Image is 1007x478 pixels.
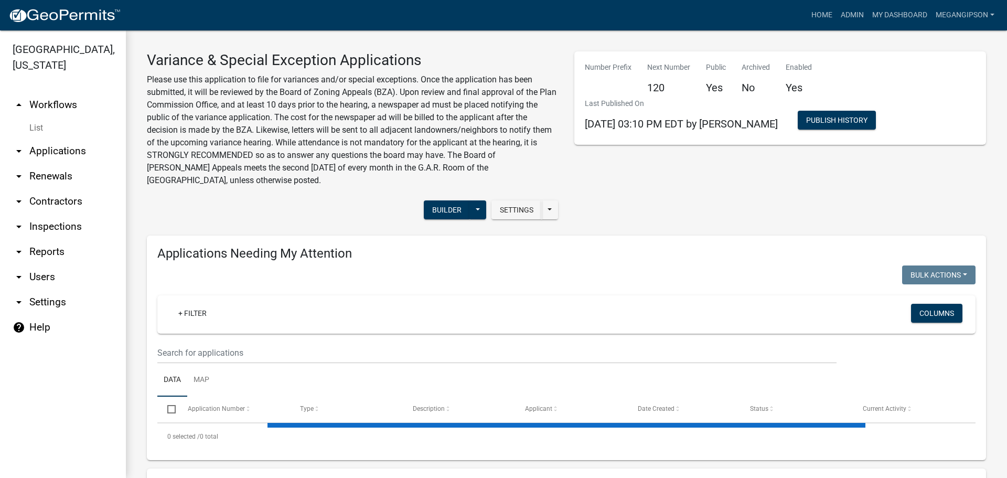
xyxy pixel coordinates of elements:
h3: Variance & Special Exception Applications [147,51,559,69]
i: arrow_drop_down [13,220,25,233]
datatable-header-cell: Type [290,397,403,422]
p: Archived [742,62,770,73]
a: + Filter [170,304,215,323]
span: Description [413,405,445,412]
span: 0 selected / [167,433,200,440]
p: Last Published On [585,98,778,109]
button: Bulk Actions [902,265,976,284]
p: Enabled [786,62,812,73]
span: [DATE] 03:10 PM EDT by [PERSON_NAME] [585,118,778,130]
datatable-header-cell: Application Number [177,397,290,422]
h5: Yes [706,81,726,94]
p: Next Number [647,62,690,73]
h5: Yes [786,81,812,94]
wm-modal-confirm: Workflow Publish History [798,117,876,125]
i: arrow_drop_up [13,99,25,111]
i: arrow_drop_down [13,246,25,258]
a: Admin [837,5,868,25]
button: Builder [424,200,470,219]
datatable-header-cell: Applicant [515,397,628,422]
button: Publish History [798,111,876,130]
p: Please use this application to file for variances and/or special exceptions. Once the application... [147,73,559,187]
a: Map [187,364,216,397]
datatable-header-cell: Select [157,397,177,422]
i: help [13,321,25,334]
span: Current Activity [863,405,906,412]
button: Columns [911,304,962,323]
div: 0 total [157,423,976,450]
datatable-header-cell: Status [740,397,853,422]
i: arrow_drop_down [13,296,25,309]
i: arrow_drop_down [13,170,25,183]
p: Public [706,62,726,73]
datatable-header-cell: Date Created [627,397,740,422]
datatable-header-cell: Description [402,397,515,422]
a: Home [807,5,837,25]
p: Number Prefix [585,62,631,73]
h5: 120 [647,81,690,94]
i: arrow_drop_down [13,145,25,157]
span: Status [750,405,768,412]
input: Search for applications [157,342,837,364]
span: Type [300,405,314,412]
a: Data [157,364,187,397]
h4: Applications Needing My Attention [157,246,976,261]
datatable-header-cell: Current Activity [852,397,965,422]
span: Date Created [638,405,674,412]
span: Application Number [188,405,245,412]
a: My Dashboard [868,5,931,25]
i: arrow_drop_down [13,195,25,208]
i: arrow_drop_down [13,271,25,283]
h5: No [742,81,770,94]
span: Applicant [525,405,552,412]
a: megangipson [931,5,999,25]
button: Settings [491,200,542,219]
